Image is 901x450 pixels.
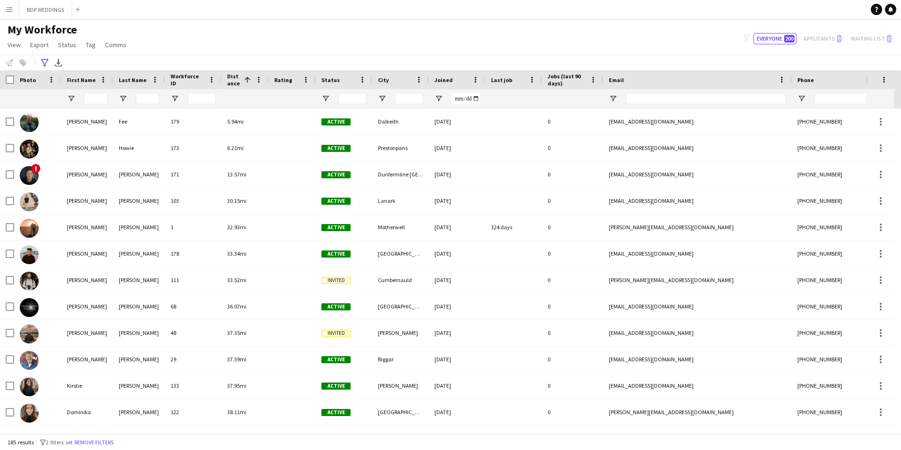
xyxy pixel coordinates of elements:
[19,0,72,19] button: BDP WEDDINGS
[491,76,512,83] span: Last job
[227,356,246,363] span: 37.59mi
[434,94,443,103] button: Open Filter Menu
[542,320,603,346] div: 0
[372,346,429,372] div: Biggar
[165,241,221,267] div: 178
[20,192,39,211] img: Connor McEwan
[429,293,485,319] div: [DATE]
[113,161,165,187] div: [PERSON_NAME]
[372,373,429,399] div: [PERSON_NAME]
[113,320,165,346] div: [PERSON_NAME]
[429,188,485,214] div: [DATE]
[603,214,792,240] div: [PERSON_NAME][EMAIL_ADDRESS][DOMAIN_NAME]
[603,135,792,161] div: [EMAIL_ADDRESS][DOMAIN_NAME]
[165,161,221,187] div: 171
[20,166,39,185] img: Adam Stanley
[54,39,80,51] a: Status
[603,320,792,346] div: [EMAIL_ADDRESS][DOMAIN_NAME]
[61,399,113,425] div: Dominika
[53,57,64,68] app-action-btn: Export XLSX
[165,135,221,161] div: 173
[61,135,113,161] div: [PERSON_NAME]
[429,346,485,372] div: [DATE]
[626,93,786,104] input: Email Filter Input
[67,76,96,83] span: First Name
[20,325,39,343] img: Craig Melville
[542,135,603,161] div: 0
[20,351,39,370] img: Ross Brownlee
[321,94,330,103] button: Open Filter Menu
[61,241,113,267] div: [PERSON_NAME]
[165,108,221,134] div: 179
[73,437,115,448] button: Remove filters
[119,94,127,103] button: Open Filter Menu
[227,329,246,336] span: 37.35mi
[227,382,246,389] span: 37.95mi
[26,39,52,51] a: Export
[429,108,485,134] div: [DATE]
[20,76,36,83] span: Photo
[754,33,796,44] button: Everyone200
[165,399,221,425] div: 122
[165,293,221,319] div: 68
[797,94,806,103] button: Open Filter Menu
[321,118,351,125] span: Active
[165,373,221,399] div: 133
[86,41,96,49] span: Tag
[542,373,603,399] div: 0
[113,346,165,372] div: [PERSON_NAME]
[603,293,792,319] div: [EMAIL_ADDRESS][DOMAIN_NAME]
[227,303,246,310] span: 36.07mi
[113,267,165,293] div: [PERSON_NAME]
[321,409,351,416] span: Active
[542,188,603,214] div: 0
[338,93,367,104] input: Status Filter Input
[227,408,246,416] span: 38.11mi
[429,241,485,267] div: [DATE]
[20,113,39,132] img: Patrick Fee
[321,383,351,390] span: Active
[30,41,49,49] span: Export
[321,250,351,258] span: Active
[171,94,179,103] button: Open Filter Menu
[429,135,485,161] div: [DATE]
[321,330,351,337] span: Invited
[434,76,453,83] span: Joined
[61,108,113,134] div: [PERSON_NAME]
[227,171,246,178] span: 13.57mi
[429,214,485,240] div: [DATE]
[372,320,429,346] div: [PERSON_NAME]
[165,320,221,346] div: 48
[321,171,351,178] span: Active
[603,241,792,267] div: [EMAIL_ADDRESS][DOMAIN_NAME]
[165,214,221,240] div: 1
[378,76,389,83] span: City
[603,108,792,134] div: [EMAIL_ADDRESS][DOMAIN_NAME]
[372,135,429,161] div: Prestonpans
[485,214,542,240] div: 324 days
[321,198,351,205] span: Active
[39,57,50,68] app-action-btn: Advanced filters
[542,399,603,425] div: 0
[227,197,246,204] span: 30.15mi
[372,108,429,134] div: Dalkeith
[61,214,113,240] div: [PERSON_NAME]
[603,161,792,187] div: [EMAIL_ADDRESS][DOMAIN_NAME]
[227,118,244,125] span: 5.94mi
[20,219,39,238] img: Josh EVERETT
[372,188,429,214] div: Lanark
[171,73,205,87] span: Workforce ID
[61,267,113,293] div: [PERSON_NAME]
[113,241,165,267] div: [PERSON_NAME]
[113,293,165,319] div: [PERSON_NAME]
[113,108,165,134] div: Fee
[8,23,77,37] span: My Workforce
[61,320,113,346] div: [PERSON_NAME]
[372,214,429,240] div: Motherwell
[372,161,429,187] div: Dunfermline [GEOGRAPHIC_DATA][PERSON_NAME], [GEOGRAPHIC_DATA]
[188,93,216,104] input: Workforce ID Filter Input
[542,108,603,134] div: 0
[274,76,292,83] span: Rating
[609,76,624,83] span: Email
[603,267,792,293] div: [PERSON_NAME][EMAIL_ADDRESS][DOMAIN_NAME]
